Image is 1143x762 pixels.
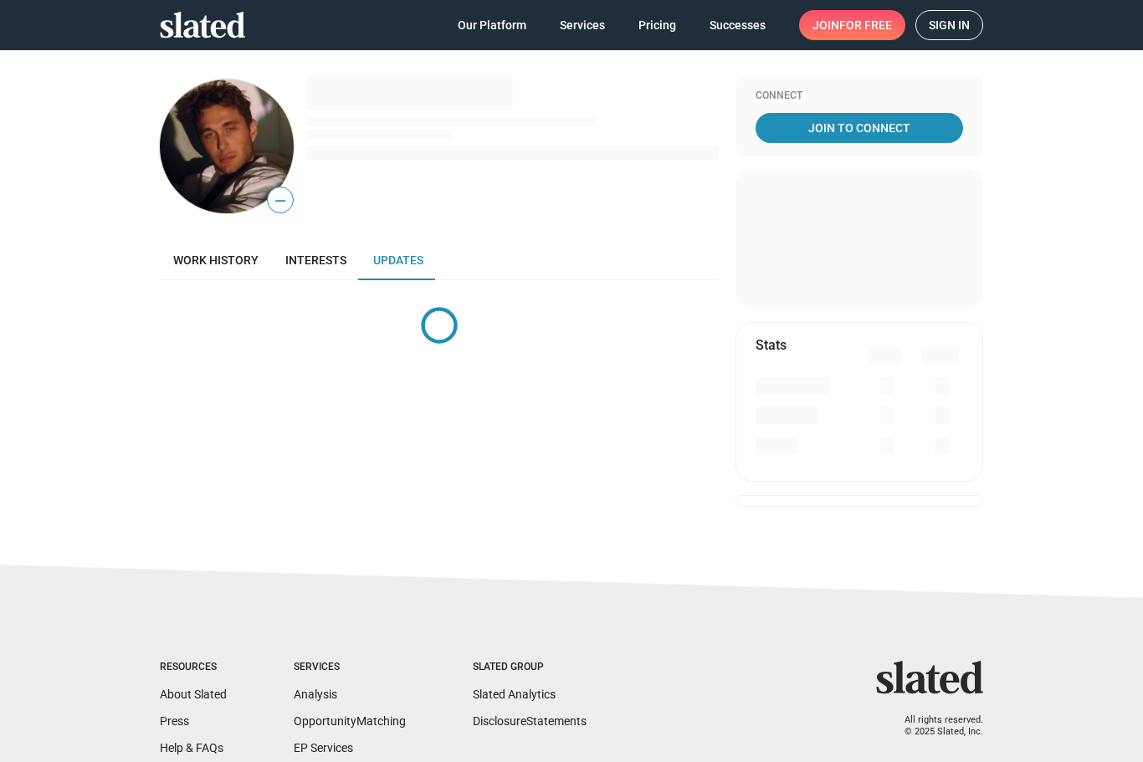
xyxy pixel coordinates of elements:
span: Work history [173,253,259,267]
a: Services [546,10,618,40]
a: DisclosureStatements [473,714,587,728]
div: Resources [160,661,227,674]
a: About Slated [160,688,227,701]
span: Join [812,10,892,40]
a: OpportunityMatching [294,714,406,728]
a: Updates [360,240,437,280]
span: — [268,190,293,212]
span: Interests [285,253,346,267]
span: Join To Connect [759,113,960,143]
div: Connect [756,89,963,103]
a: Work history [160,240,272,280]
span: Sign in [929,11,970,39]
a: Interests [272,240,360,280]
span: Services [560,10,605,40]
div: Slated Group [473,661,587,674]
mat-card-title: Stats [756,336,787,354]
a: EP Services [294,741,353,754]
span: for free [839,10,892,40]
span: Pricing [638,10,676,40]
span: Updates [373,253,423,267]
a: Successes [696,10,779,40]
a: Help & FAQs [160,741,223,754]
a: Press [160,714,189,728]
a: Joinfor free [799,10,905,40]
p: All rights reserved. © 2025 Slated, Inc. [887,714,983,739]
a: Join To Connect [756,113,963,143]
a: Slated Analytics [473,688,556,701]
span: Successes [710,10,766,40]
a: Sign in [915,10,983,40]
div: Services [294,661,406,674]
a: Analysis [294,688,337,701]
a: Pricing [625,10,689,40]
span: Our Platform [458,10,526,40]
a: Our Platform [444,10,540,40]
